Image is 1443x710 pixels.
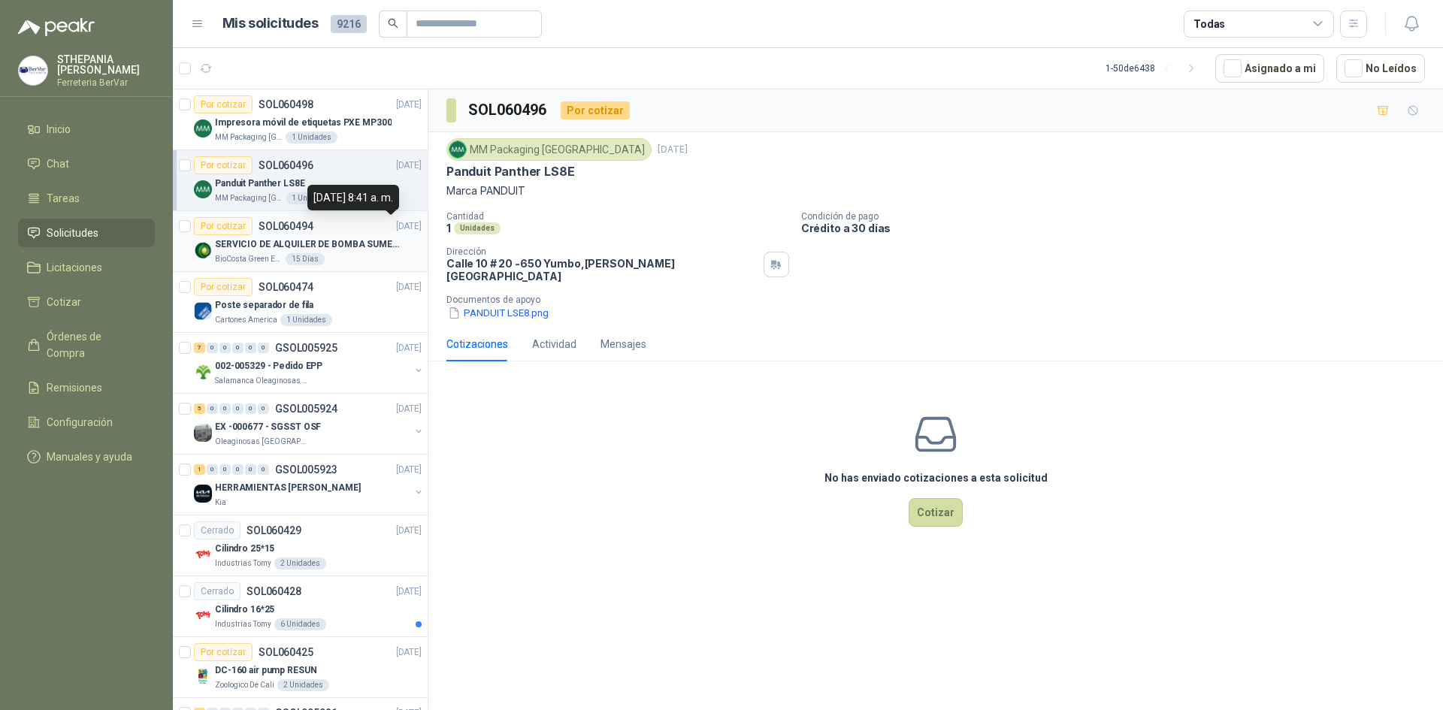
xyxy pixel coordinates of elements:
div: 2 Unidades [277,679,329,691]
p: Dirección [446,246,758,257]
a: Órdenes de Compra [18,322,155,367]
div: 6 Unidades [274,618,326,630]
p: GSOL005923 [275,464,337,475]
h3: SOL060496 [468,98,549,122]
div: 0 [258,464,269,475]
span: search [388,18,398,29]
p: Documentos de apoyo [446,295,1437,305]
p: [DATE] [396,341,422,355]
div: 1 Unidades [280,314,332,326]
div: 0 [207,403,218,414]
span: 9216 [331,15,367,33]
div: [DATE] 8:41 a. m. [307,185,399,210]
p: [DATE] [396,280,422,295]
img: Company Logo [194,180,212,198]
a: Por cotizarSOL060425[DATE] Company LogoDC-160 air pump RESUNZoologico De Cali2 Unidades [173,637,428,698]
button: Cotizar [909,498,963,527]
span: Licitaciones [47,259,102,276]
div: 0 [245,464,256,475]
p: Cartones America [215,314,277,326]
a: 5 0 0 0 0 0 GSOL005924[DATE] Company LogoEX -000677 - SGSST OSFOleaginosas [GEOGRAPHIC_DATA][PERS... [194,400,425,448]
div: 1 [194,464,205,475]
p: Panduit Panther LS8E [215,177,305,191]
img: Company Logo [194,241,212,259]
p: BioCosta Green Energy S.A.S [215,253,283,265]
a: Chat [18,150,155,178]
a: Configuración [18,408,155,437]
a: Cotizar [18,288,155,316]
div: Por cotizar [194,643,253,661]
img: Company Logo [194,302,212,320]
a: Licitaciones [18,253,155,282]
div: 0 [232,403,244,414]
p: Marca PANDUIT [446,183,1425,199]
h3: No has enviado cotizaciones a esta solicitud [824,470,1048,486]
p: EX -000677 - SGSST OSF [215,420,321,434]
p: [DATE] [396,645,422,660]
a: 1 0 0 0 0 0 GSOL005923[DATE] Company LogoHERRAMIENTAS [PERSON_NAME]Kia [194,461,425,509]
p: MM Packaging [GEOGRAPHIC_DATA] [215,131,283,144]
span: Cotizar [47,294,81,310]
p: Panduit Panther LS8E [446,164,574,180]
button: Asignado a mi [1215,54,1324,83]
div: Cerrado [194,582,240,600]
div: MM Packaging [GEOGRAPHIC_DATA] [446,138,652,161]
a: CerradoSOL060428[DATE] Company LogoCilindro 16*25Industrias Tomy6 Unidades [173,576,428,637]
p: Kia [215,497,226,509]
div: 0 [219,403,231,414]
div: Por cotizar [194,95,253,113]
p: 002-005329 - Pedido EPP [215,359,322,373]
p: SERVICIO DE ALQUILER DE BOMBA SUMERGIBLE DE 1 HP [215,237,402,252]
p: MM Packaging [GEOGRAPHIC_DATA] [215,192,283,204]
div: Mensajes [600,336,646,352]
div: Actividad [532,336,576,352]
div: 0 [232,343,244,353]
span: Tareas [47,190,80,207]
a: Por cotizarSOL060498[DATE] Company LogoImpresora móvil de etiquetas PXE MP300MM Packaging [GEOGRA... [173,89,428,150]
a: Por cotizarSOL060494[DATE] Company LogoSERVICIO DE ALQUILER DE BOMBA SUMERGIBLE DE 1 HPBioCosta G... [173,211,428,272]
a: CerradoSOL060429[DATE] Company LogoCilindro 25*15Industrias Tomy2 Unidades [173,515,428,576]
div: 0 [232,464,244,475]
div: 1 - 50 de 6438 [1106,56,1203,80]
p: Poste separador de fila [215,298,313,313]
p: Industrias Tomy [215,618,271,630]
button: No Leídos [1336,54,1425,83]
img: Company Logo [194,363,212,381]
p: Cilindro 16*25 [215,603,274,617]
p: SOL060429 [247,525,301,536]
div: 0 [219,343,231,353]
a: Por cotizarSOL060474[DATE] Company LogoPoste separador de filaCartones America1 Unidades [173,272,428,333]
span: Solicitudes [47,225,98,241]
p: SOL060496 [259,160,313,171]
div: 5 [194,403,205,414]
p: GSOL005925 [275,343,337,353]
div: 7 [194,343,205,353]
div: 0 [245,403,256,414]
img: Company Logo [194,424,212,442]
img: Company Logo [194,119,212,137]
p: Cilindro 25*15 [215,542,274,556]
div: 0 [207,343,218,353]
div: Por cotizar [194,278,253,296]
a: Tareas [18,184,155,213]
p: SOL060474 [259,282,313,292]
div: Todas [1193,16,1225,32]
div: Por cotizar [194,217,253,235]
p: DC-160 air pump RESUN [215,663,316,678]
p: [DATE] [396,585,422,599]
img: Company Logo [194,667,212,685]
div: 0 [258,403,269,414]
p: Impresora móvil de etiquetas PXE MP300 [215,116,392,130]
p: HERRAMIENTAS [PERSON_NAME] [215,481,361,495]
button: PANDUIT LSE8.png [446,305,550,321]
span: Chat [47,156,69,172]
p: SOL060428 [247,586,301,597]
a: Inicio [18,115,155,144]
img: Company Logo [194,485,212,503]
p: Ferreteria BerVar [57,78,155,87]
a: Por cotizarSOL060496[DATE] Company LogoPanduit Panther LS8EMM Packaging [GEOGRAPHIC_DATA]1 Unidades [173,150,428,211]
div: Cerrado [194,521,240,539]
p: SOL060498 [259,99,313,110]
img: Company Logo [194,606,212,624]
div: 0 [219,464,231,475]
